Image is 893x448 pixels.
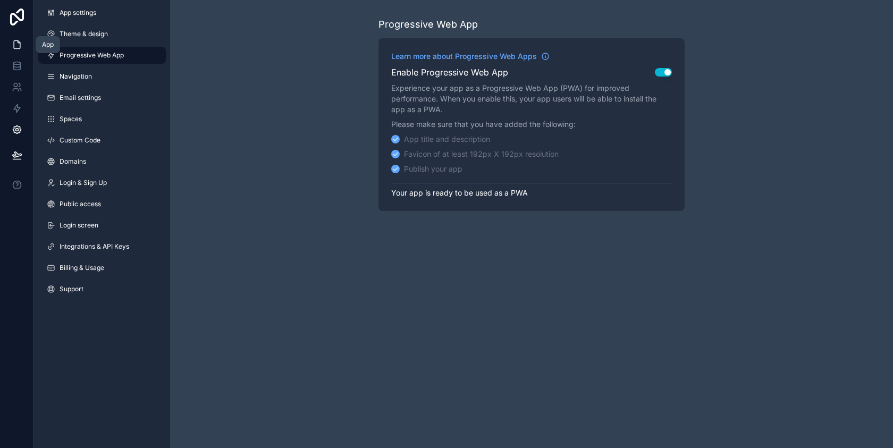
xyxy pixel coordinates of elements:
a: Support [38,281,166,298]
div: App title and description [404,134,490,145]
a: Login screen [38,217,166,234]
a: Navigation [38,68,166,85]
a: Integrations & API Keys [38,238,166,255]
span: Theme & design [60,30,108,38]
p: Your app is ready to be used as a PWA [391,183,672,198]
span: Integrations & API Keys [60,242,129,251]
a: Email settings [38,89,166,106]
a: Public access [38,196,166,213]
span: Public access [60,200,101,208]
div: Favicon of at least 192px X 192px resolution [404,149,559,159]
span: Login & Sign Up [60,179,107,187]
span: Billing & Usage [60,264,104,272]
div: Publish your app [404,164,462,174]
span: Support [60,285,83,293]
a: Domains [38,153,166,170]
a: Spaces [38,111,166,128]
a: Custom Code [38,132,166,149]
span: Login screen [60,221,98,230]
a: Login & Sign Up [38,174,166,191]
a: Billing & Usage [38,259,166,276]
p: Please make sure that you have added the following: [391,119,672,130]
a: App settings [38,4,166,21]
span: Navigation [60,72,92,81]
a: Progressive Web App [38,47,166,64]
a: Learn more about Progressive Web Apps [391,51,550,62]
span: Spaces [60,115,82,123]
span: Custom Code [60,136,100,145]
a: Theme & design [38,26,166,43]
span: App settings [60,9,96,17]
p: Experience your app as a Progressive Web App (PWA) for improved performance. When you enable this... [391,83,672,115]
span: Learn more about Progressive Web Apps [391,51,537,62]
div: App [42,40,54,49]
div: Progressive Web App [378,17,478,32]
span: Domains [60,157,86,166]
h2: Enable Progressive Web App [391,66,508,79]
span: Email settings [60,94,101,102]
span: Progressive Web App [60,51,124,60]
